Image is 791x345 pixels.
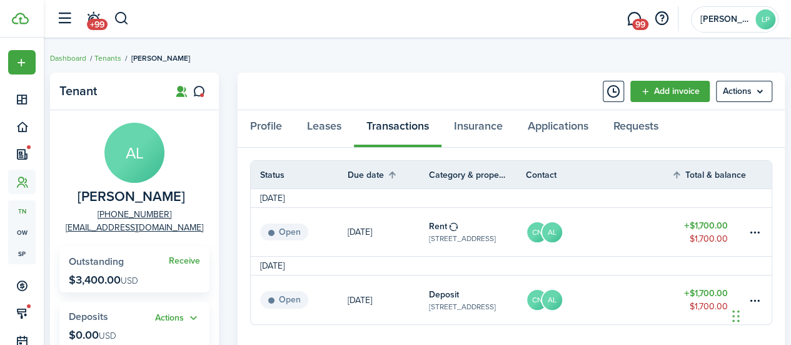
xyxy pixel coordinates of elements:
status: Open [260,291,308,309]
a: sp [8,243,36,264]
div: Drag [732,297,740,335]
table-amount-title: $1,700.00 [684,219,728,232]
td: [DATE] [251,259,294,272]
a: CNAL [526,275,672,324]
button: Open resource center [651,8,672,29]
a: ow [8,222,36,243]
span: Outstanding [69,254,124,269]
th: Sort [672,167,747,182]
button: Open menu [716,81,772,102]
menu-btn: Actions [716,81,772,102]
a: CNAL [526,208,672,256]
th: Contact [526,168,672,182]
table-amount-description: $1,700.00 [690,300,728,313]
p: [DATE] [348,294,372,307]
th: Sort [348,167,429,182]
table-amount-title: $1,700.00 [684,287,728,300]
span: USD [121,274,138,287]
button: Actions [155,311,200,326]
p: $3,400.00 [69,274,138,286]
table-subtitle: [STREET_ADDRESS] [429,233,496,244]
span: Deposits [69,309,108,324]
button: Open menu [8,50,36,75]
button: Open menu [155,311,200,326]
a: Open [251,275,348,324]
a: Insurance [441,110,515,148]
span: LAING PROPERTY MANAGEMENT [700,15,750,24]
a: Notifications [81,3,105,35]
a: Profile [238,110,295,148]
status: Open [260,224,308,241]
span: Areli Loja [78,189,185,205]
a: Leases [295,110,354,148]
a: Open [251,208,348,256]
table-info-title: Deposit [429,288,459,301]
a: Rent[STREET_ADDRESS] [429,208,526,256]
span: +99 [87,19,108,30]
p: $0.00 [69,329,116,341]
avatar-text: CN [527,222,547,242]
td: [DATE] [251,192,294,205]
table-subtitle: [STREET_ADDRESS] [429,301,496,312]
a: $1,700.00$1,700.00 [672,208,747,256]
span: [PERSON_NAME] [131,53,190,64]
th: Status [251,168,348,182]
avatar-text: AL [542,222,562,242]
avatar-text: AL [104,123,164,183]
table-amount-description: $1,700.00 [690,232,728,245]
a: [EMAIL_ADDRESS][DOMAIN_NAME] [66,221,203,234]
img: TenantCloud [12,13,29,24]
a: Deposit[STREET_ADDRESS] [429,275,526,324]
a: [DATE] [348,275,429,324]
a: Applications [515,110,601,148]
span: 99 [632,19,648,30]
th: Category & property [429,168,526,182]
a: Receive [169,256,200,266]
a: $1,700.00$1,700.00 [672,275,747,324]
button: Search [114,8,129,29]
a: [DATE] [348,208,429,256]
a: tn [8,200,36,222]
span: USD [99,329,116,342]
a: Add invoice [630,81,710,102]
p: [DATE] [348,225,372,239]
table-info-title: Rent [429,220,447,233]
a: [PHONE_NUMBER] [98,208,171,221]
panel-main-title: Tenant [59,84,159,98]
a: Requests [601,110,671,148]
avatar-text: AL [542,290,562,310]
iframe: Chat Widget [728,285,791,345]
button: Timeline [603,81,624,102]
avatar-text: LP [755,9,775,29]
avatar-text: CN [527,290,547,310]
a: Messaging [622,3,646,35]
a: Tenants [94,53,121,64]
button: Open sidebar [53,7,76,31]
a: Dashboard [50,53,86,64]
